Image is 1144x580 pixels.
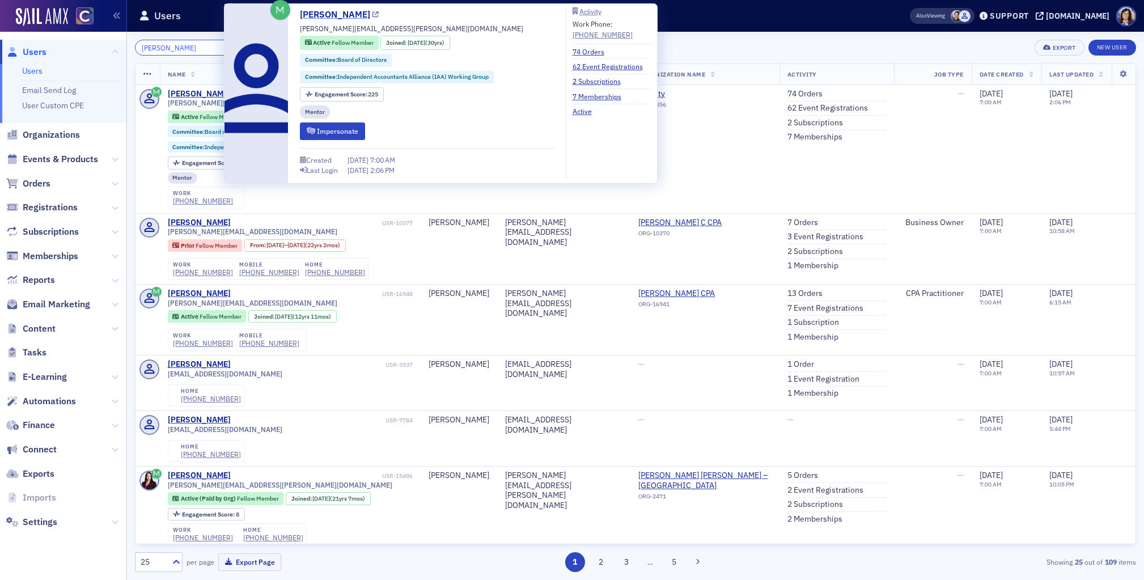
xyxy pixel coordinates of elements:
[1049,98,1071,106] time: 2:06 PM
[1049,288,1073,298] span: [DATE]
[386,39,408,48] span: Joined :
[239,261,299,268] div: mobile
[429,359,489,370] div: [PERSON_NAME]
[266,241,284,249] span: [DATE]
[591,552,611,572] button: 2
[787,414,794,425] span: —
[172,128,205,136] span: Committee :
[172,143,205,151] span: Committee :
[638,300,742,312] div: ORG-16941
[980,88,1003,99] span: [DATE]
[1049,217,1073,227] span: [DATE]
[182,511,239,518] div: 8
[902,289,964,299] div: CPA Practitioner
[370,155,395,164] span: 7:00 AM
[429,471,489,481] div: [PERSON_NAME]
[172,495,278,502] a: Active (Paid by Org) Fellow Member
[200,113,241,121] span: Fellow Member
[23,443,57,456] span: Connect
[239,339,299,348] div: [PHONE_NUMBER]
[6,298,90,311] a: Email Marketing
[1049,298,1071,306] time: 6:15 AM
[173,339,233,348] a: [PHONE_NUMBER]
[23,129,80,141] span: Organizations
[243,534,303,542] div: [PHONE_NUMBER]
[902,218,964,228] div: Business Owner
[787,232,863,242] a: 3 Event Registrations
[172,143,356,151] a: Committee:Independent Accountants Alliance (IAA) Working Group
[168,70,186,78] span: Name
[173,268,233,277] a: [PHONE_NUMBER]
[300,8,379,22] a: [PERSON_NAME]
[305,73,489,82] a: Committee:Independent Accountants Alliance (IAA) Working Group
[305,268,365,277] div: [PHONE_NUMBER]
[23,298,90,311] span: Email Marketing
[348,155,370,164] span: [DATE]
[168,310,247,323] div: Active: Active: Fellow Member
[168,156,252,169] div: Engagement Score: 225
[232,417,413,424] div: USR-7784
[23,516,57,528] span: Settings
[787,289,823,299] a: 13 Orders
[200,312,241,320] span: Fellow Member
[172,113,241,120] a: Active Fellow Member
[957,88,964,99] span: —
[565,552,585,572] button: 1
[579,9,601,15] div: Aclivity
[573,29,633,40] a: [PHONE_NUMBER]
[168,415,231,425] div: [PERSON_NAME]
[408,39,425,46] span: [DATE]
[306,157,332,163] div: Created
[181,443,241,450] div: home
[181,242,196,249] span: Prior
[573,106,600,116] a: Active
[181,113,200,121] span: Active
[23,468,54,480] span: Exports
[16,8,68,26] img: SailAMX
[173,534,233,542] div: [PHONE_NUMBER]
[23,153,98,166] span: Events & Products
[787,374,859,384] a: 1 Event Registration
[305,73,337,81] span: Committee :
[300,87,384,101] div: Engagement Score: 225
[6,346,46,359] a: Tasks
[787,132,842,142] a: 7 Memberships
[312,495,365,502] div: (21yrs 7mos)
[980,227,1002,235] time: 7:00 AM
[408,39,444,48] div: (30yrs)
[291,495,313,502] span: Joined :
[638,218,742,228] span: Fleming Angela C CPA
[135,40,243,56] input: Search…
[1088,40,1136,56] a: New User
[6,129,80,141] a: Organizations
[787,317,839,328] a: 1 Subscription
[1103,557,1118,567] strong: 109
[239,268,299,277] div: [PHONE_NUMBER]
[300,105,330,118] div: Mentor
[315,91,379,98] div: 225
[23,177,50,190] span: Orders
[573,19,633,40] div: Work Phone:
[168,141,362,153] div: Committee:
[173,527,233,534] div: work
[6,274,55,286] a: Reports
[23,346,46,359] span: Tasks
[638,101,742,112] div: ORG-6856
[980,480,1002,488] time: 7:00 AM
[6,443,57,456] a: Connect
[168,492,284,505] div: Active (Paid by Org): Active (Paid by Org): Fellow Member
[332,39,374,46] span: Fellow Member
[617,552,637,572] button: 3
[300,36,379,50] div: Active: Active: Fellow Member
[6,250,78,263] a: Memberships
[980,470,1003,480] span: [DATE]
[305,56,337,63] span: Committee :
[313,39,332,46] span: Active
[573,46,613,57] a: 74 Orders
[232,290,413,298] div: USR-16948
[172,128,254,136] a: Committee:Board of Directors
[196,242,238,249] span: Fellow Member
